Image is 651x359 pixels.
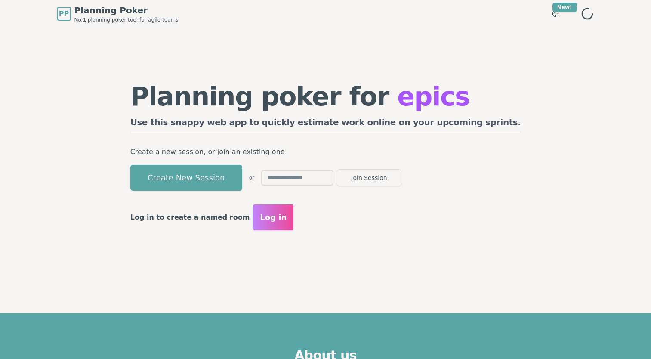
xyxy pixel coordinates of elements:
[59,9,69,19] span: PP
[74,16,179,23] span: No.1 planning poker tool for agile teams
[548,6,563,22] button: New!
[57,4,179,23] a: PPPlanning PokerNo.1 planning poker tool for agile teams
[337,169,401,186] button: Join Session
[397,81,469,111] span: epics
[130,165,242,191] button: Create New Session
[130,84,521,109] h1: Planning poker for
[130,146,521,158] p: Create a new session, or join an existing one
[253,204,293,230] button: Log in
[74,4,179,16] span: Planning Poker
[130,211,250,223] p: Log in to create a named room
[249,174,254,181] span: or
[260,211,287,223] span: Log in
[130,116,521,132] h2: Use this snappy web app to quickly estimate work online on your upcoming sprints.
[552,3,577,12] div: New!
